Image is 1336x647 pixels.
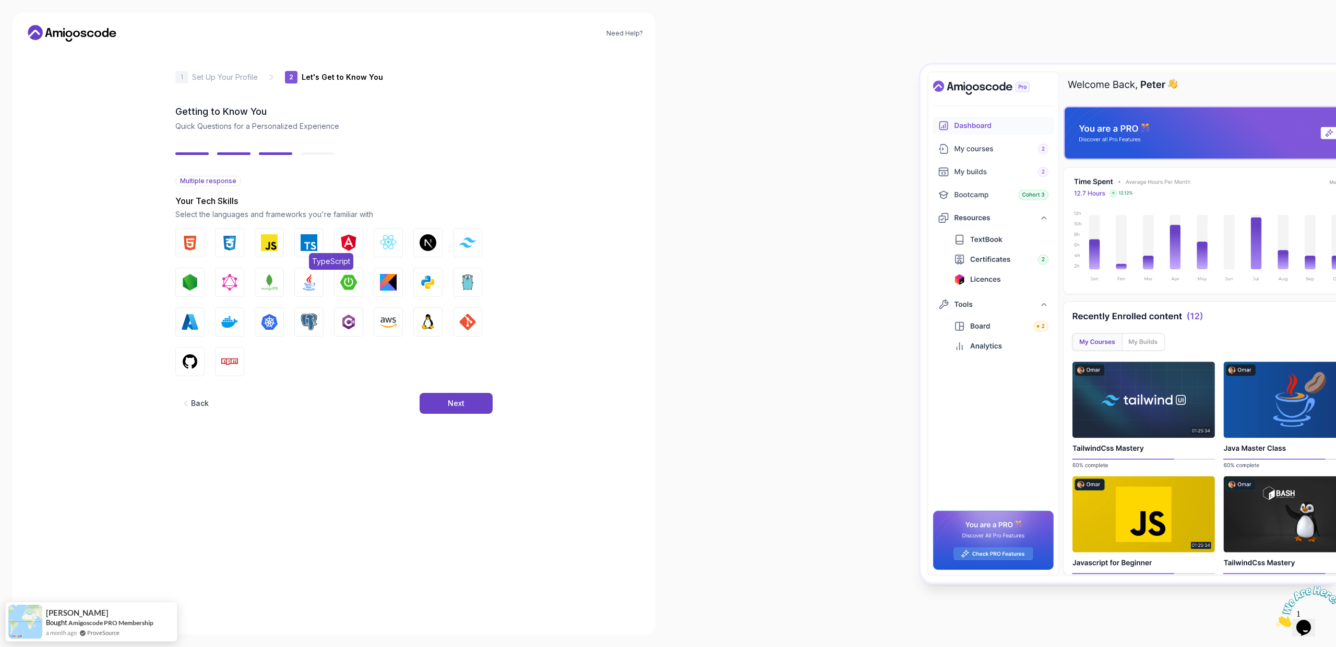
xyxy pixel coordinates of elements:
[182,274,198,291] img: Node.js
[374,307,403,337] button: AWS
[459,237,476,247] img: Tailwind CSS
[334,307,363,337] button: C#
[301,274,317,291] img: Java
[261,234,278,251] img: JavaScript
[221,234,238,251] img: CSS
[175,104,493,119] h2: Getting to Know You
[191,398,209,409] div: Back
[334,228,363,257] button: Angular
[374,268,403,297] button: Kotlin
[215,307,244,337] button: Docker
[46,608,109,617] span: [PERSON_NAME]
[380,274,397,291] img: Kotlin
[221,314,238,330] img: Docker
[192,72,258,82] p: Set Up Your Profile
[261,314,278,330] img: Kubernetes
[301,314,317,330] img: PostgreSQL
[182,314,198,330] img: Azure
[1271,582,1336,631] iframe: chat widget
[413,268,443,297] button: Python
[420,393,493,414] button: Next
[175,121,493,131] p: Quick Questions for a Personalized Experience
[309,253,353,270] span: TypeScript
[221,274,238,291] img: GraphQL
[215,228,244,257] button: CSS
[175,268,205,297] button: Node.js
[453,268,482,297] button: Go
[420,274,436,291] img: Python
[175,195,493,207] p: Your Tech Skills
[181,74,183,80] p: 1
[606,29,643,38] a: Need Help?
[340,314,357,330] img: C#
[175,347,205,376] button: GitHub
[334,268,363,297] button: Spring Boot
[261,274,278,291] img: MongoDB
[182,353,198,370] img: GitHub
[175,228,205,257] button: HTML
[453,228,482,257] button: Tailwind CSS
[420,314,436,330] img: Linux
[87,628,120,637] a: ProveSource
[255,268,284,297] button: MongoDB
[4,4,8,13] span: 1
[255,307,284,337] button: Kubernetes
[182,234,198,251] img: HTML
[175,209,493,220] p: Select the languages and frameworks you're familiar with
[175,307,205,337] button: Azure
[255,228,284,257] button: JavaScript
[301,234,317,251] img: TypeScript
[175,393,214,414] button: Back
[340,274,357,291] img: Spring Boot
[380,314,397,330] img: AWS
[46,618,67,627] span: Bought
[413,307,443,337] button: Linux
[302,72,383,82] p: Let's Get to Know You
[215,268,244,297] button: GraphQL
[921,65,1336,582] img: Amigoscode Dashboard
[459,274,476,291] img: Go
[340,234,357,251] img: Angular
[448,398,464,409] div: Next
[180,177,236,185] span: Multiple response
[294,268,324,297] button: Java
[420,234,436,251] img: Next.js
[68,619,153,627] a: Amigoscode PRO Membership
[459,314,476,330] img: GIT
[294,307,324,337] button: PostgreSQL
[46,628,77,637] span: a month ago
[8,605,42,639] img: provesource social proof notification image
[380,234,397,251] img: React.js
[289,74,293,80] p: 2
[453,307,482,337] button: GIT
[4,4,69,45] img: Chat attention grabber
[221,353,238,370] img: Npm
[25,25,119,42] a: Home link
[374,228,403,257] button: React.js
[215,347,244,376] button: Npm
[294,228,324,257] button: TypeScriptTypeScript
[413,228,443,257] button: Next.js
